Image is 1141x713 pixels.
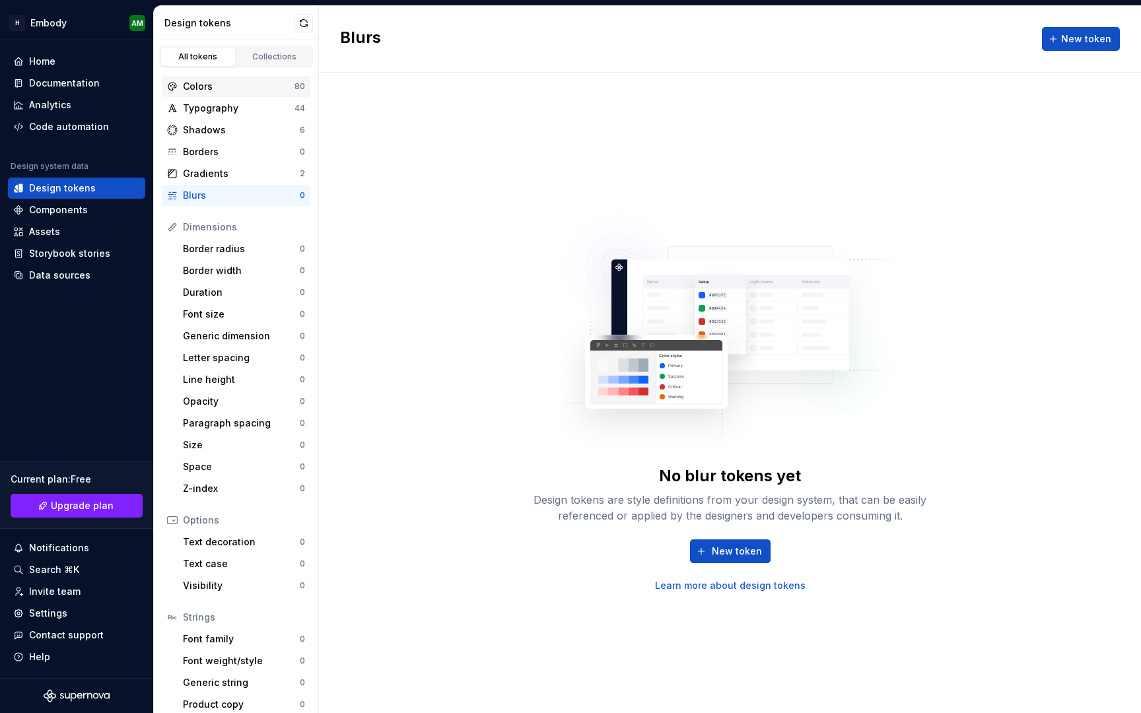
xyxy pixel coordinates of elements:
div: Home [29,55,55,68]
div: 44 [294,103,305,114]
div: 0 [300,677,305,688]
div: Search ⌘K [29,563,79,576]
a: Design tokens [8,178,145,199]
div: 0 [300,559,305,569]
div: Documentation [29,77,100,90]
div: Typography [183,102,294,115]
button: Help [8,646,145,667]
div: All tokens [165,51,231,62]
button: New token [690,539,771,563]
div: Line height [183,373,300,386]
div: Shadows [183,123,300,137]
button: HEmbodyAM [3,9,151,37]
a: Font family0 [178,628,310,650]
div: Strings [183,611,305,624]
div: Font family [183,632,300,646]
div: Text case [183,557,300,570]
a: Font weight/style0 [178,650,310,671]
div: Borders [183,145,300,158]
div: Border width [183,264,300,277]
a: Borders0 [162,141,310,162]
div: 0 [300,147,305,157]
div: No blur tokens yet [659,465,801,487]
div: Text decoration [183,535,300,549]
div: Embody [30,17,67,30]
div: Font size [183,308,300,321]
button: Search ⌘K [8,559,145,580]
div: Z-index [183,482,300,495]
div: Duration [183,286,300,299]
div: Dimensions [183,221,305,234]
span: Upgrade plan [51,499,114,512]
div: Design system data [11,161,88,172]
button: New token [1042,27,1120,51]
div: 0 [300,287,305,298]
a: Settings [8,603,145,624]
div: Collections [242,51,308,62]
div: 0 [300,461,305,472]
a: Learn more about design tokens [655,579,806,592]
a: Border width0 [178,260,310,281]
div: 0 [300,580,305,591]
div: Storybook stories [29,247,110,260]
a: Shadows6 [162,119,310,141]
a: Text decoration0 [178,531,310,553]
div: Settings [29,607,67,620]
div: 0 [300,309,305,320]
div: 2 [300,168,305,179]
a: Home [8,51,145,72]
a: Components [8,199,145,221]
a: Typography44 [162,98,310,119]
div: H [9,15,25,31]
a: Analytics [8,94,145,116]
div: Help [29,650,50,663]
div: Assets [29,225,60,238]
div: Generic string [183,676,300,689]
button: Contact support [8,625,145,646]
div: Space [183,460,300,473]
div: Data sources [29,269,90,282]
div: Size [183,438,300,452]
a: Line height0 [178,369,310,390]
div: Components [29,203,88,217]
div: Design tokens [164,17,294,30]
div: Colors [183,80,294,93]
div: AM [131,18,143,28]
a: Data sources [8,265,145,286]
div: 0 [300,331,305,341]
div: Gradients [183,167,300,180]
div: Border radius [183,242,300,255]
div: 0 [300,537,305,547]
a: Generic dimension0 [178,325,310,347]
div: Font weight/style [183,654,300,667]
div: Visibility [183,579,300,592]
svg: Supernova Logo [44,689,110,702]
a: Text case0 [178,553,310,574]
a: Documentation [8,73,145,94]
div: 0 [300,244,305,254]
div: Opacity [183,395,300,408]
div: Blurs [183,189,300,202]
div: Options [183,514,305,527]
div: Notifications [29,541,89,555]
div: Analytics [29,98,71,112]
a: Z-index0 [178,478,310,499]
div: 0 [300,483,305,494]
a: Storybook stories [8,243,145,264]
div: 0 [300,418,305,428]
div: 0 [300,396,305,407]
span: New token [1061,32,1111,46]
div: Contact support [29,628,104,642]
div: 0 [300,353,305,363]
a: Assets [8,221,145,242]
div: 0 [300,190,305,201]
div: Current plan : Free [11,473,143,486]
div: Product copy [183,698,300,711]
a: Letter spacing0 [178,347,310,368]
a: Gradients2 [162,163,310,184]
a: Font size0 [178,304,310,325]
div: Design tokens are style definitions from your design system, that can be easily referenced or app... [519,492,942,524]
div: 0 [300,634,305,644]
a: Code automation [8,116,145,137]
